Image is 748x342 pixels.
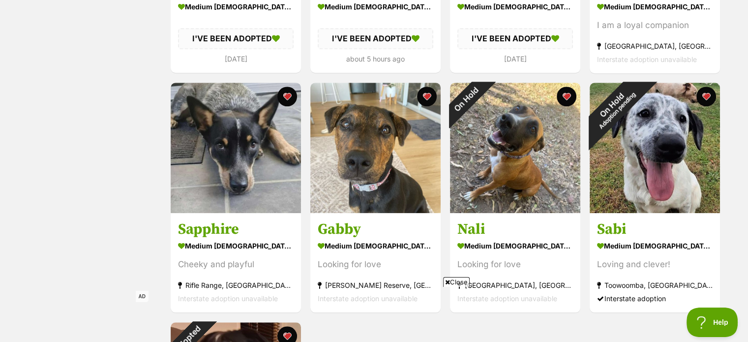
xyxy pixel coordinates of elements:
[597,239,713,253] div: medium [DEMOGRAPHIC_DATA] Dog
[178,279,294,292] div: Rifle Range, [GEOGRAPHIC_DATA]
[310,213,441,313] a: Gabby medium [DEMOGRAPHIC_DATA] Dog Looking for love [PERSON_NAME] Reserve, [GEOGRAPHIC_DATA] Int...
[597,258,713,272] div: Loving and clever!
[318,220,433,239] h3: Gabby
[598,91,637,130] span: Adoption pending
[557,87,576,106] button: favourite
[571,64,657,151] div: On Hold
[310,83,441,213] img: Gabby
[450,83,580,213] img: Nali
[450,205,580,215] a: On Hold
[171,213,301,313] a: Sapphire medium [DEMOGRAPHIC_DATA] Dog Cheeky and playful Rifle Range, [GEOGRAPHIC_DATA] Intersta...
[178,258,294,272] div: Cheeky and playful
[318,258,433,272] div: Looking for love
[687,308,738,337] iframe: Help Scout Beacon - Open
[590,205,720,215] a: On HoldAdoption pending
[178,52,294,65] div: [DATE]
[318,28,433,49] div: I'VE BEEN ADOPTED
[457,279,573,292] div: [GEOGRAPHIC_DATA], [GEOGRAPHIC_DATA]
[696,87,716,106] button: favourite
[178,220,294,239] h3: Sapphire
[443,277,470,287] span: Close
[590,83,720,213] img: Sabi
[136,291,149,302] span: AD
[597,55,697,63] span: Interstate adoption unavailable
[590,213,720,313] a: Sabi medium [DEMOGRAPHIC_DATA] Dog Loving and clever! Toowoomba, [GEOGRAPHIC_DATA] Interstate ado...
[178,239,294,253] div: medium [DEMOGRAPHIC_DATA] Dog
[178,28,294,49] div: I'VE BEEN ADOPTED
[457,220,573,239] h3: Nali
[457,258,573,272] div: Looking for love
[318,239,433,253] div: medium [DEMOGRAPHIC_DATA] Dog
[450,213,580,313] a: Nali medium [DEMOGRAPHIC_DATA] Dog Looking for love [GEOGRAPHIC_DATA], [GEOGRAPHIC_DATA] Intersta...
[597,279,713,292] div: Toowoomba, [GEOGRAPHIC_DATA]
[597,19,713,32] div: I am a loyal companion
[457,28,573,49] div: I'VE BEEN ADOPTED
[597,39,713,53] div: [GEOGRAPHIC_DATA], [GEOGRAPHIC_DATA]
[171,83,301,213] img: Sapphire
[277,87,297,106] button: favourite
[457,239,573,253] div: medium [DEMOGRAPHIC_DATA] Dog
[437,70,495,128] div: On Hold
[318,52,433,65] div: about 5 hours ago
[457,52,573,65] div: [DATE]
[597,292,713,306] div: Interstate adoption
[318,279,433,292] div: [PERSON_NAME] Reserve, [GEOGRAPHIC_DATA]
[597,220,713,239] h3: Sabi
[417,87,437,106] button: favourite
